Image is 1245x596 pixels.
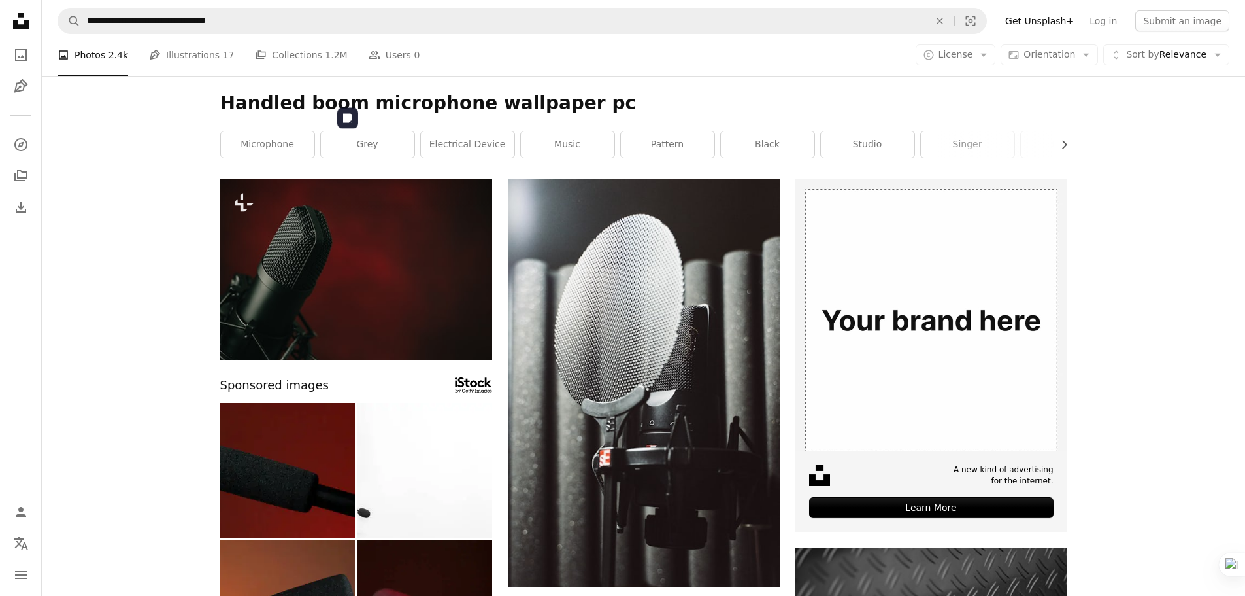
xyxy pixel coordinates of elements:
a: Download History [8,194,34,220]
a: microphone [221,131,314,158]
button: Search Unsplash [58,9,80,33]
a: singer [921,131,1014,158]
a: A new kind of advertisingfor the internet.Learn More [795,179,1067,532]
img: Headset and customer support equipment at call center ready for actively service , Communication ... [357,403,492,538]
a: black [721,131,814,158]
span: License [938,49,973,60]
a: Get Unsplash+ [997,10,1082,31]
a: Users 0 [369,34,420,76]
button: Submit an image [1135,10,1229,31]
a: Explore [8,131,34,158]
img: file-1631678316303-ed18b8b5cb9cimage [809,465,830,486]
a: grey [321,131,414,158]
span: 0 [414,48,420,62]
span: A new kind of advertising for the internet. [954,465,1054,487]
button: Visual search [955,9,986,33]
a: pattern [621,131,714,158]
form: Find visuals sitewide [58,8,987,34]
button: Language [8,531,34,557]
img: a close up of a microphone with a red background [220,179,492,360]
img: Podcast microphone on colored background with copy space. [220,403,355,538]
a: person [1021,131,1114,158]
a: studio [821,131,914,158]
a: music [521,131,614,158]
h1: Handled boom microphone wallpaper pc [220,92,1067,115]
span: 17 [223,48,235,62]
button: Clear [925,9,954,33]
button: Sort byRelevance [1103,44,1229,65]
span: Relevance [1126,48,1206,61]
a: Illustrations [8,73,34,99]
a: electrical device [421,131,514,158]
span: Sort by [1126,49,1159,60]
a: Collections 1.2M [255,34,347,76]
img: file-1635990775102-c9800842e1cdimage [795,179,1067,451]
a: Illustrations 17 [149,34,234,76]
span: Sponsored images [220,376,329,395]
span: Orientation [1023,49,1075,60]
a: Log in [1082,10,1125,31]
button: Menu [8,562,34,588]
div: Learn More [809,497,1054,518]
a: Photos [8,42,34,68]
button: License [916,44,996,65]
a: black and gray microphone with stand [508,377,780,389]
a: Log in / Sign up [8,499,34,525]
button: Orientation [1001,44,1098,65]
a: Collections [8,163,34,189]
span: 1.2M [325,48,347,62]
img: black and gray microphone with stand [508,179,780,587]
a: a close up of a microphone with a red background [220,264,492,275]
button: scroll list to the right [1052,131,1067,158]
